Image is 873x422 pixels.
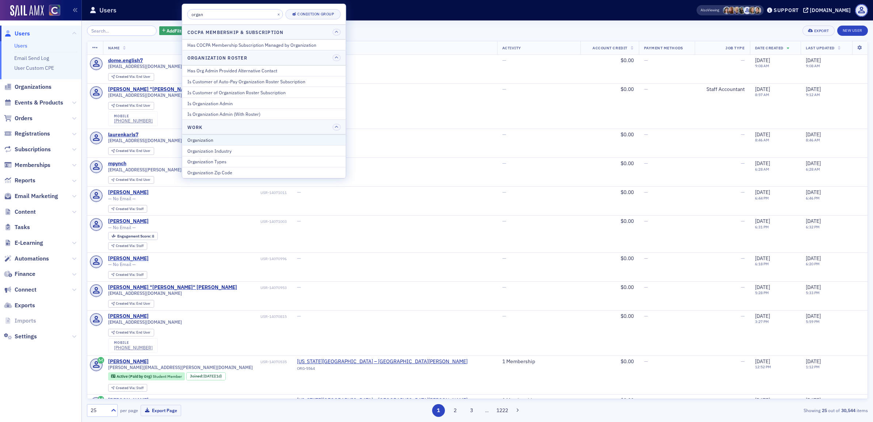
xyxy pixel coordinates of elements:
span: Created Via : [116,148,136,153]
time: 5:28 PM [755,290,769,295]
span: [DATE] [755,313,770,319]
div: Export [814,29,829,33]
div: USR-14070953 [238,285,287,290]
span: — [644,57,648,64]
span: Student Member [153,374,182,379]
div: Created Via: Staff [108,242,147,250]
span: [EMAIL_ADDRESS][DOMAIN_NAME] [108,138,182,143]
button: Has COCPA Membership Subscription Managed by Organization [182,39,346,50]
button: 3 [465,404,478,417]
button: Organization [182,134,346,145]
span: Brenda Astorga [738,7,746,14]
div: Is Customer of Auto-Pay Organization Roster Subscription [187,78,341,85]
div: Is Organization Admin [187,100,341,107]
a: [PHONE_NUMBER] [114,118,153,123]
h4: Work [187,124,203,130]
img: SailAMX [49,5,60,16]
span: Connect [15,286,37,294]
span: — No Email — [108,225,136,230]
span: Organizations [15,83,52,91]
input: Search… [87,26,157,36]
span: [DATE] [806,131,821,138]
span: Created Via : [116,385,136,390]
span: Finance [15,270,35,278]
span: — No Email — [108,196,136,201]
div: (1d) [203,374,222,379]
button: Is Customer of Auto-Pay Organization Roster Subscription [182,76,346,87]
span: [DATE] [755,86,770,92]
time: 6:28 AM [755,167,769,172]
button: Organization Industry [182,145,346,156]
div: Support [774,7,799,14]
span: $0.00 [621,86,634,92]
img: SailAMX [10,5,44,17]
span: — [644,284,648,290]
a: 1 Membership [502,358,535,365]
span: [DATE] [806,86,821,92]
span: Payment Methods [644,45,683,50]
a: Settings [4,332,37,341]
span: [DATE] [755,160,770,167]
button: Is Organization Admin [182,98,346,109]
span: — No Email — [108,262,136,267]
span: E-Learning [15,239,43,247]
a: Automations [4,255,49,263]
a: [US_STATE][GEOGRAPHIC_DATA] – [GEOGRAPHIC_DATA][PERSON_NAME] [297,358,468,365]
div: End User [116,302,150,306]
a: mpynch [108,160,126,167]
span: [DATE] [755,255,770,262]
time: 9:12 AM [806,92,820,97]
span: Settings [15,332,37,341]
span: Colorado State University – Fort Collins [297,358,468,365]
a: Registrations [4,130,50,138]
span: [DATE] [806,255,821,262]
a: User Custom CPE [14,65,54,71]
div: Created Via: End User [108,73,154,81]
div: Created Via: End User [108,102,154,110]
span: $0.00 [621,358,634,365]
div: [PERSON_NAME] [108,397,149,404]
a: 1 Membership [502,397,535,404]
span: Created Via : [116,243,136,248]
time: 9:08 AM [755,63,769,68]
span: — [297,284,301,290]
div: Also [701,8,708,12]
span: [DATE] [806,57,821,64]
div: USR-14072084 [140,133,287,137]
div: Organization Types [187,158,341,165]
span: Active (Paid by Org) [117,374,153,379]
span: [PERSON_NAME][EMAIL_ADDRESS][PERSON_NAME][DOMAIN_NAME] [108,365,253,370]
span: — [502,284,506,290]
div: USR-14070996 [150,256,287,261]
span: [DATE] [203,373,215,379]
div: Showing out of items [613,407,868,414]
span: Job Type [725,45,744,50]
div: End User [116,104,150,108]
span: [DATE] [755,57,770,64]
span: Registrations [15,130,50,138]
input: Search filters... [187,9,283,19]
div: mobile [114,114,153,118]
button: Export Page [141,405,181,416]
a: Events & Products [4,99,63,107]
a: [PERSON_NAME] [108,189,149,196]
span: [EMAIL_ADDRESS][PERSON_NAME][DOMAIN_NAME] [108,167,217,172]
span: Joined : [190,374,204,379]
span: — [297,255,301,262]
span: [DATE] [755,218,770,224]
span: $0.00 [621,218,634,224]
a: Connect [4,286,37,294]
span: $0.00 [621,189,634,195]
a: Exports [4,301,35,309]
span: Automations [15,255,49,263]
time: 6:46 PM [806,195,820,201]
span: [DATE] [806,313,821,319]
time: 1:12 PM [806,364,820,369]
label: per page [120,407,138,414]
a: [PERSON_NAME] [108,313,149,320]
button: Is Organization Admin (With Roster) [182,109,346,119]
span: — [741,131,745,138]
div: [PERSON_NAME] [108,218,149,225]
a: [PERSON_NAME] "[PERSON_NAME]" [PERSON_NAME] [108,284,237,291]
span: — [741,189,745,195]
